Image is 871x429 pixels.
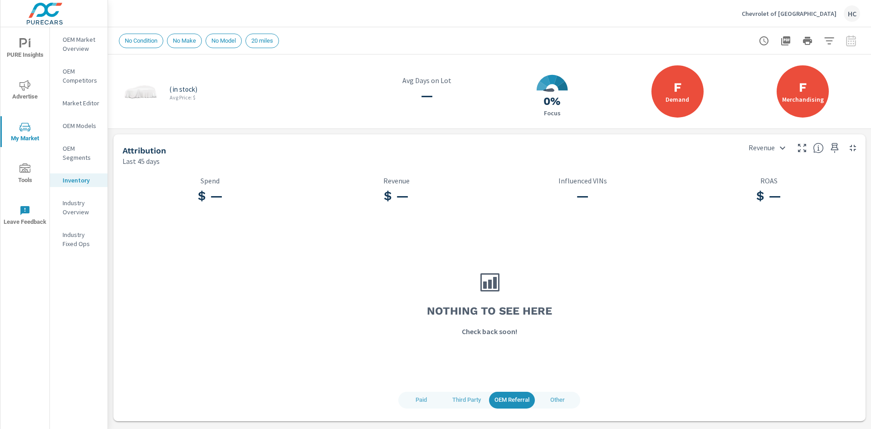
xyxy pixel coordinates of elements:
[777,32,795,50] button: "Export Report to PDF"
[846,141,860,155] button: Minimize Widget
[543,109,561,117] p: Focus
[50,96,108,110] div: Market Editor
[674,79,681,95] h2: F
[813,143,824,153] span: See which channels are bringing the greatest return on your investment. The sale of each VIN can ...
[246,37,279,44] span: 20 miles
[63,67,100,85] p: OEM Competitors
[798,32,817,50] button: Print Report
[681,177,856,185] p: ROAS
[50,64,108,87] div: OEM Competitors
[170,85,197,94] p: ( in stock)
[742,10,837,18] p: Chevrolet of [GEOGRAPHIC_DATA]
[370,88,484,104] h3: —
[495,188,670,204] h3: —
[122,78,159,105] img: glamour
[50,119,108,133] div: OEM Models
[543,94,561,109] h3: 0%
[308,188,484,204] h3: $ —
[681,188,856,204] h3: $ —
[50,33,108,55] div: OEM Market Overview
[122,156,160,167] p: Last 45 days
[3,80,47,102] span: Advertise
[427,303,552,319] h3: Nothing to see here
[665,95,689,104] label: Demand
[462,326,517,337] p: Check back soon!
[63,198,100,217] p: Industry Overview
[743,140,791,156] div: Revenue
[119,37,163,44] span: No Condition
[370,76,484,84] p: Avg Days on Lot
[167,37,201,44] span: No Make
[3,122,47,144] span: My Market
[844,5,860,22] div: HC
[63,99,100,108] p: Market Editor
[122,188,298,204] h3: $ —
[50,228,108,251] div: Industry Fixed Ops
[122,177,298,185] p: Spend
[63,230,100,248] p: Industry Fixed Ops
[63,121,100,130] p: OEM Models
[404,395,438,405] span: Paid
[122,146,166,155] h5: Attribution
[63,176,100,185] p: Inventory
[3,38,47,60] span: PURE Insights
[206,37,241,44] span: No Model
[795,141,809,155] button: Make Fullscreen
[3,205,47,227] span: Leave Feedback
[0,27,49,236] div: nav menu
[495,177,670,185] p: Influenced VINs
[827,141,842,155] span: Save this to your personalized report
[63,144,100,162] p: OEM Segments
[170,94,196,102] p: Avg Price: $
[63,35,100,53] p: OEM Market Overview
[50,196,108,219] div: Industry Overview
[50,173,108,187] div: Inventory
[449,395,484,405] span: Third Party
[782,95,824,104] label: Merchandising
[820,32,838,50] button: Apply Filters
[540,395,575,405] span: Other
[308,177,484,185] p: Revenue
[50,142,108,164] div: OEM Segments
[3,163,47,186] span: Tools
[494,395,529,405] span: OEM Referral
[799,79,807,95] h2: F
